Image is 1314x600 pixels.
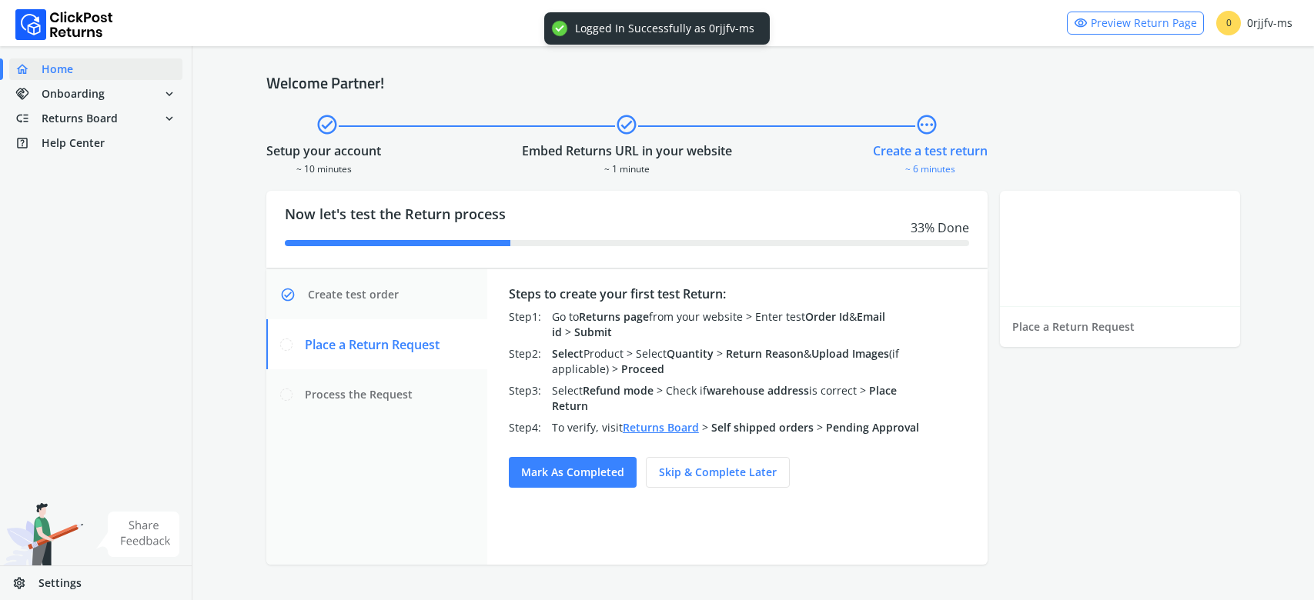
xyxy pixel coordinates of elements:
span: warehouse address [707,383,809,398]
span: visibility [1074,12,1088,34]
span: home [15,58,42,80]
span: Submit [574,325,612,339]
span: Proceed [621,362,664,376]
span: check_circle [615,111,638,138]
span: > [657,383,663,398]
span: Place a Return Request [305,335,440,354]
a: homeHome [9,58,182,80]
span: > [717,346,723,361]
span: Settings [38,575,82,591]
div: ~ 6 minutes [873,160,988,175]
span: > [565,325,571,339]
span: Pending Approval [826,420,919,435]
span: Onboarding [42,86,105,102]
span: help_center [15,132,42,154]
a: visibilityPreview Return Page [1067,12,1204,35]
span: check_circle [280,279,305,310]
div: ~ 1 minute [522,160,732,175]
span: To verify, visit [552,420,699,435]
span: > [612,362,618,376]
span: Place Return [552,383,897,413]
div: Logged In Successfully as 0rjjfv-ms [575,22,754,35]
span: Select [636,346,714,361]
span: low_priority [15,108,42,129]
div: Steps to create your first test Return: [509,285,966,303]
span: expand_more [162,108,176,129]
div: Step 1 : [509,309,552,340]
div: Place a Return Request [1000,306,1240,347]
span: Refund mode [583,383,654,398]
span: pending [915,111,938,138]
div: 33 % Done [285,218,969,237]
div: ~ 10 minutes [266,160,381,175]
img: Logo [15,9,113,40]
span: Upload Images [811,346,889,361]
div: Embed Returns URL in your website [522,142,732,160]
a: Returns Board [623,420,699,435]
span: Returns page [579,309,649,324]
img: share feedback [96,512,180,557]
iframe: YouTube video player [1000,191,1240,306]
a: help_centerHelp Center [9,132,182,154]
span: Self shipped orders [711,420,814,435]
span: Quantity [667,346,714,361]
span: Order Id [805,309,849,324]
span: > [702,420,708,435]
span: Home [42,62,73,77]
span: settings [12,572,38,594]
span: Return Reason [726,346,804,361]
h4: Welcome Partner! [266,74,1240,92]
span: Email id [552,309,885,339]
span: handshake [15,83,42,105]
span: > [817,420,823,435]
span: Select [552,346,583,361]
span: Help Center [42,135,105,151]
div: 0rjjfv-ms [1216,11,1292,35]
span: Enter test & [552,309,885,339]
span: Check if is correct [666,383,857,398]
div: Create a test return [873,142,988,160]
span: Returns Board [42,111,118,126]
span: Create test order [308,287,399,302]
span: 0 [1216,11,1241,35]
div: Step 4 : [509,420,552,435]
button: Skip & complete later [646,457,790,488]
button: Mark as completed [509,457,637,488]
span: check_circle [316,111,339,138]
span: > [746,309,752,324]
span: > [860,383,866,398]
span: expand_more [162,83,176,105]
div: Setup your account [266,142,381,160]
span: & (if applicable) [552,346,899,376]
div: Step 2 : [509,346,552,377]
div: Now let's test the Return process [266,191,988,268]
span: Select [552,383,654,398]
div: Step 3 : [509,383,552,414]
span: Go to from your website [552,309,743,324]
span: Process the Request [305,387,413,402]
span: > [627,346,633,361]
span: Product [552,346,624,361]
